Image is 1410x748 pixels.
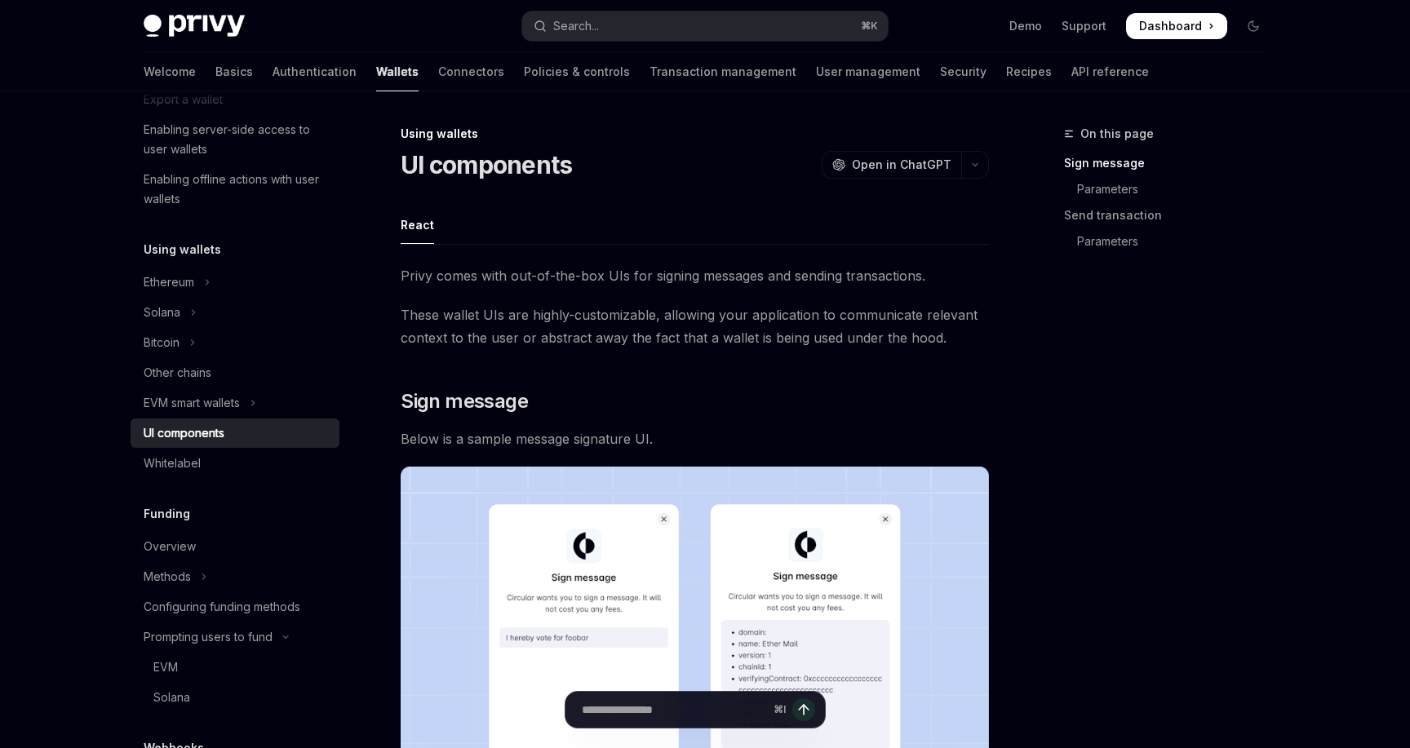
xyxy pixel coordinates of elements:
div: Bitcoin [144,333,180,352]
a: Recipes [1006,52,1052,91]
a: Parameters [1064,228,1279,254]
a: Enabling offline actions with user wallets [131,165,339,214]
button: Toggle Bitcoin section [131,328,339,357]
div: Other chains [144,363,211,383]
span: Below is a sample message signature UI. [401,427,989,450]
div: Solana [144,303,180,322]
a: Send transaction [1064,202,1279,228]
span: These wallet UIs are highly-customizable, allowing your application to communicate relevant conte... [401,303,989,349]
div: EVM [153,657,178,677]
div: Solana [153,688,190,707]
input: Ask a question... [582,692,767,728]
a: Security [940,52,987,91]
div: Ethereum [144,272,194,292]
a: Whitelabel [131,449,339,478]
a: Demo [1009,18,1042,34]
a: API reference [1071,52,1149,91]
a: Wallets [376,52,419,91]
a: Welcome [144,52,196,91]
button: Open search [522,11,888,41]
a: UI components [131,418,339,448]
div: Search... [553,16,599,36]
span: On this page [1080,124,1154,144]
a: Solana [131,683,339,712]
h5: Using wallets [144,240,221,259]
button: Send message [792,698,815,721]
a: Transaction management [650,52,796,91]
img: dark logo [144,15,245,38]
span: ⌘ K [861,20,878,33]
div: UI components [144,423,224,443]
button: Open in ChatGPT [822,151,961,179]
span: Dashboard [1139,18,1202,34]
button: Toggle Prompting users to fund section [131,622,339,652]
div: Whitelabel [144,454,201,473]
a: Sign message [1064,150,1279,176]
div: Enabling server-side access to user wallets [144,120,330,159]
a: Enabling server-side access to user wallets [131,115,339,164]
a: Policies & controls [524,52,630,91]
button: Toggle Methods section [131,562,339,591]
button: Toggle dark mode [1240,13,1266,39]
div: Overview [144,537,196,556]
a: Overview [131,532,339,561]
a: Other chains [131,358,339,387]
a: Support [1062,18,1106,34]
a: Configuring funding methods [131,592,339,622]
a: Basics [215,52,253,91]
div: Enabling offline actions with user wallets [144,170,330,209]
div: Prompting users to fund [144,627,273,647]
a: Connectors [438,52,504,91]
div: Configuring funding methods [144,597,300,617]
div: EVM smart wallets [144,393,240,413]
a: Authentication [273,52,357,91]
a: EVM [131,653,339,682]
a: Dashboard [1126,13,1227,39]
span: Privy comes with out-of-the-box UIs for signing messages and sending transactions. [401,264,989,287]
button: Toggle Ethereum section [131,268,339,297]
span: Open in ChatGPT [852,157,951,173]
button: Toggle EVM smart wallets section [131,388,339,418]
button: Toggle Solana section [131,298,339,327]
div: Using wallets [401,126,989,142]
a: User management [816,52,920,91]
a: Parameters [1064,176,1279,202]
div: Methods [144,567,191,586]
h5: Funding [144,504,190,524]
div: React [401,206,434,244]
h1: UI components [401,150,572,179]
span: Sign message [401,388,528,414]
